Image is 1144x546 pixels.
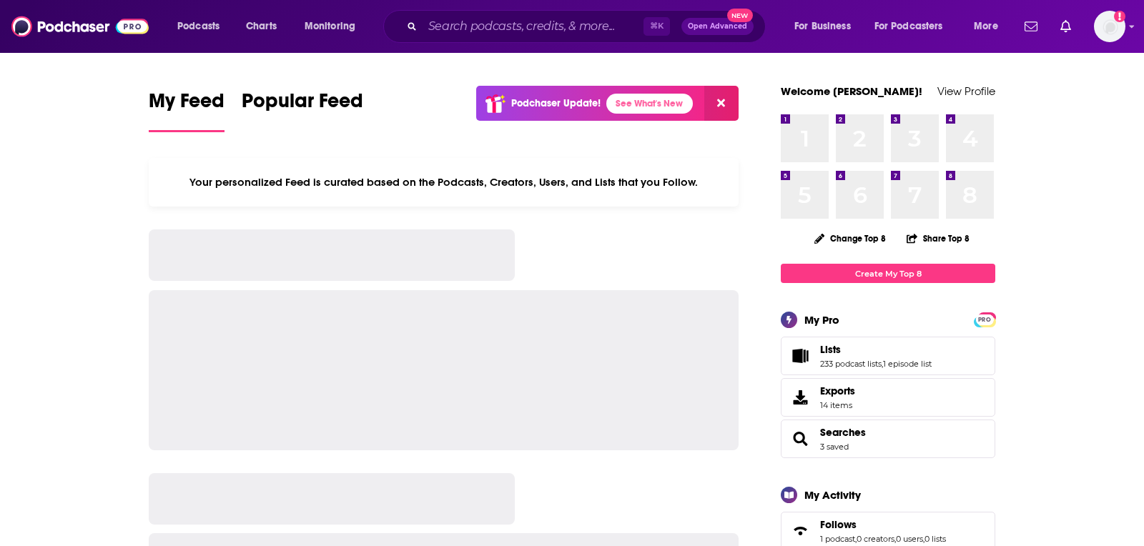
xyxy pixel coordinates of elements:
button: Open AdvancedNew [681,18,754,35]
a: PRO [976,314,993,324]
img: Podchaser - Follow, Share and Rate Podcasts [11,13,149,40]
span: PRO [976,314,993,325]
a: 233 podcast lists [820,359,882,369]
a: 0 lists [924,534,946,544]
a: 1 episode list [883,359,932,369]
span: Lists [781,337,995,375]
div: Search podcasts, credits, & more... [397,10,779,43]
span: , [882,359,883,369]
span: Logged in as TeemsPR [1094,11,1125,42]
button: open menu [167,15,238,38]
span: , [855,534,857,544]
span: 14 items [820,400,855,410]
button: Show profile menu [1094,11,1125,42]
a: 0 users [896,534,923,544]
span: , [923,534,924,544]
span: Podcasts [177,16,220,36]
input: Search podcasts, credits, & more... [423,15,643,38]
button: open menu [784,15,869,38]
a: 1 podcast [820,534,855,544]
a: Follows [786,521,814,541]
button: open menu [295,15,374,38]
a: Lists [820,343,932,356]
span: Monitoring [305,16,355,36]
button: open menu [865,15,964,38]
a: Create My Top 8 [781,264,995,283]
button: open menu [964,15,1016,38]
a: See What's New [606,94,693,114]
a: 3 saved [820,442,849,452]
span: More [974,16,998,36]
span: ⌘ K [643,17,670,36]
span: , [894,534,896,544]
span: For Podcasters [874,16,943,36]
img: User Profile [1094,11,1125,42]
span: My Feed [149,89,225,121]
span: For Business [794,16,851,36]
a: Follows [820,518,946,531]
a: Searches [786,429,814,449]
a: Charts [237,15,285,38]
a: My Feed [149,89,225,132]
span: Popular Feed [242,89,363,121]
a: 0 creators [857,534,894,544]
div: Your personalized Feed is curated based on the Podcasts, Creators, Users, and Lists that you Follow. [149,158,739,207]
span: Open Advanced [688,23,747,30]
a: Popular Feed [242,89,363,132]
span: New [727,9,753,22]
span: Exports [786,387,814,407]
div: My Pro [804,313,839,327]
svg: Add a profile image [1114,11,1125,22]
span: Follows [820,518,857,531]
p: Podchaser Update! [511,97,601,109]
a: Lists [786,346,814,366]
button: Change Top 8 [806,229,894,247]
span: Exports [820,384,855,397]
a: View Profile [937,84,995,98]
span: Lists [820,343,841,356]
button: Share Top 8 [906,224,970,252]
span: Searches [781,420,995,458]
a: Exports [781,378,995,417]
a: Show notifications dropdown [1019,14,1043,39]
a: Welcome [PERSON_NAME]! [781,84,922,98]
span: Charts [246,16,277,36]
div: My Activity [804,488,861,502]
a: Show notifications dropdown [1055,14,1077,39]
a: Searches [820,426,866,439]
